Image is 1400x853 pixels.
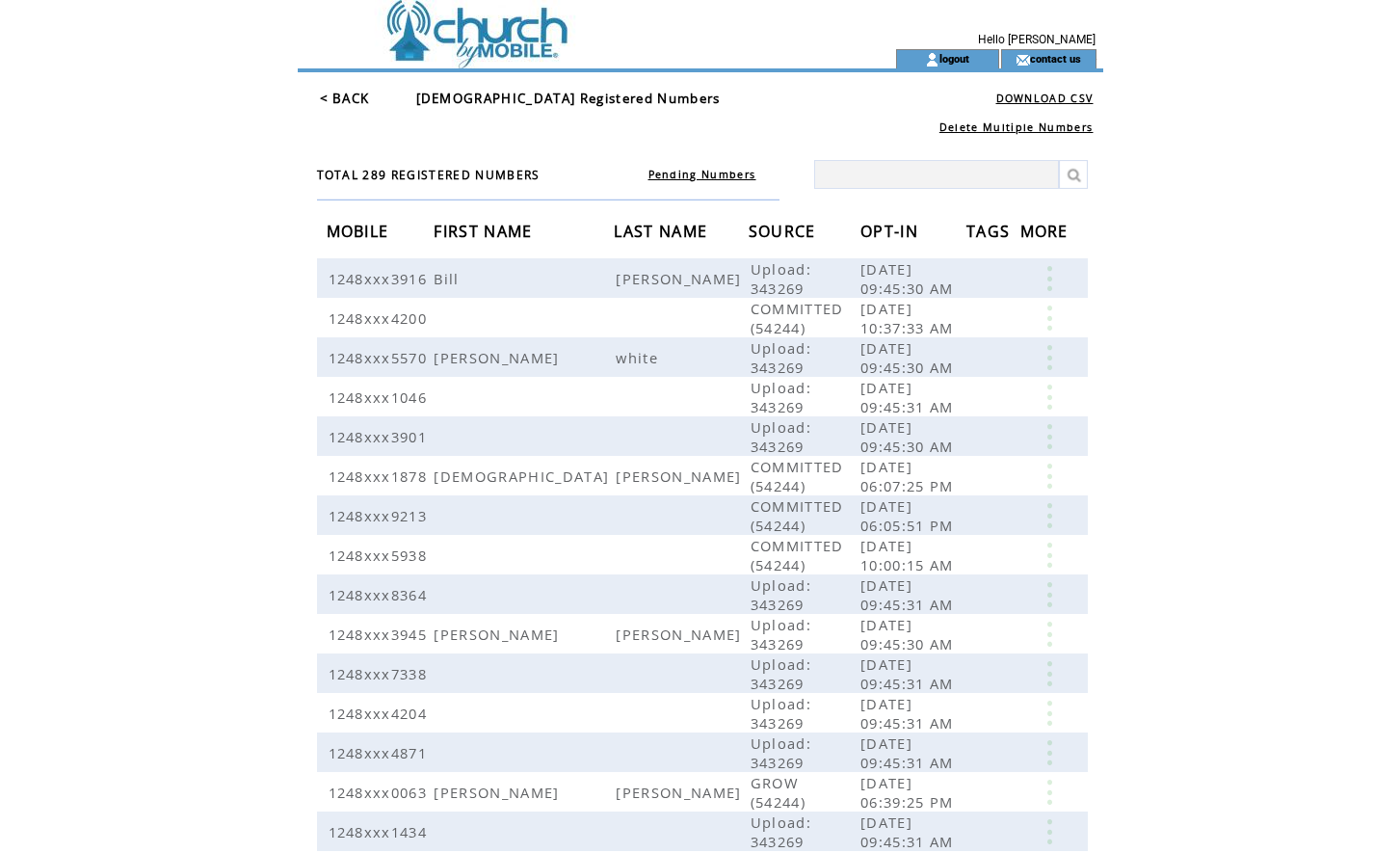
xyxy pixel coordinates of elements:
[860,536,959,574] span: [DATE] 10:00:15 AM
[434,348,564,367] span: [PERSON_NAME]
[648,168,756,181] a: Pending Numbers
[329,546,433,565] span: 1248xxx5938
[329,269,433,288] span: 1248xxx3916
[329,308,433,328] span: 1248xxx4200
[329,348,433,367] span: 1248xxx5570
[751,536,844,574] span: COMMITTED (54244)
[925,52,939,67] img: account_icon.gif
[751,575,811,614] span: Upload: 343269
[1016,52,1030,67] img: contact_us_icon.gif
[966,225,1015,236] a: TAGS
[860,773,959,812] span: [DATE] 06:39:25 PM
[614,225,712,236] a: LAST NAME
[616,783,746,802] span: [PERSON_NAME]
[978,33,1096,46] span: Hello [PERSON_NAME]
[329,506,433,525] span: 1248xxx9213
[751,378,811,416] span: Upload: 343269
[329,822,433,841] span: 1248xxx1434
[751,299,844,337] span: COMMITTED (54244)
[1020,216,1073,252] span: MORE
[616,348,663,367] span: white
[416,90,721,107] span: [DEMOGRAPHIC_DATA] Registered Numbers
[329,664,433,683] span: 1248xxx7338
[751,615,811,653] span: Upload: 343269
[329,743,433,762] span: 1248xxx4871
[434,269,463,288] span: Bill
[860,575,959,614] span: [DATE] 09:45:31 AM
[434,783,564,802] span: [PERSON_NAME]
[434,225,537,236] a: FIRST NAME
[329,625,433,644] span: 1248xxx3945
[860,654,959,693] span: [DATE] 09:45:31 AM
[751,457,844,495] span: COMMITTED (54244)
[434,466,614,486] span: [DEMOGRAPHIC_DATA]
[860,225,923,236] a: OPT-IN
[327,216,394,252] span: MOBILE
[751,654,811,693] span: Upload: 343269
[751,417,811,456] span: Upload: 343269
[320,90,370,107] a: < BACK
[329,585,433,604] span: 1248xxx8364
[329,704,433,723] span: 1248xxx4204
[434,216,537,252] span: FIRST NAME
[860,813,959,851] span: [DATE] 09:45:31 AM
[860,417,959,456] span: [DATE] 09:45:30 AM
[317,167,541,183] span: TOTAL 289 REGISTERED NUMBERS
[751,813,811,851] span: Upload: 343269
[749,216,821,252] span: SOURCE
[616,269,746,288] span: [PERSON_NAME]
[751,259,811,298] span: Upload: 343269
[749,225,821,236] a: SOURCE
[966,216,1015,252] span: TAGS
[751,694,811,733] span: Upload: 343269
[860,457,959,495] span: [DATE] 06:07:25 PM
[860,216,923,252] span: OPT-IN
[329,387,433,407] span: 1248xxx1046
[751,496,844,535] span: COMMITTED (54244)
[939,52,969,65] a: logout
[860,694,959,733] span: [DATE] 09:45:31 AM
[860,338,959,377] span: [DATE] 09:45:30 AM
[434,625,564,644] span: [PERSON_NAME]
[616,466,746,486] span: [PERSON_NAME]
[329,783,433,802] span: 1248xxx0063
[860,378,959,416] span: [DATE] 09:45:31 AM
[751,338,811,377] span: Upload: 343269
[860,259,959,298] span: [DATE] 09:45:30 AM
[860,299,959,337] span: [DATE] 10:37:33 AM
[751,733,811,772] span: Upload: 343269
[751,773,810,812] span: GROW (54244)
[860,615,959,653] span: [DATE] 09:45:30 AM
[616,625,746,644] span: [PERSON_NAME]
[329,427,433,446] span: 1248xxx3901
[996,92,1094,105] a: DOWNLOAD CSV
[327,225,394,236] a: MOBILE
[860,496,959,535] span: [DATE] 06:05:51 PM
[329,466,433,486] span: 1248xxx1878
[614,216,712,252] span: LAST NAME
[1030,52,1081,65] a: contact us
[939,120,1094,134] a: Delete Multiple Numbers
[860,733,959,772] span: [DATE] 09:45:31 AM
